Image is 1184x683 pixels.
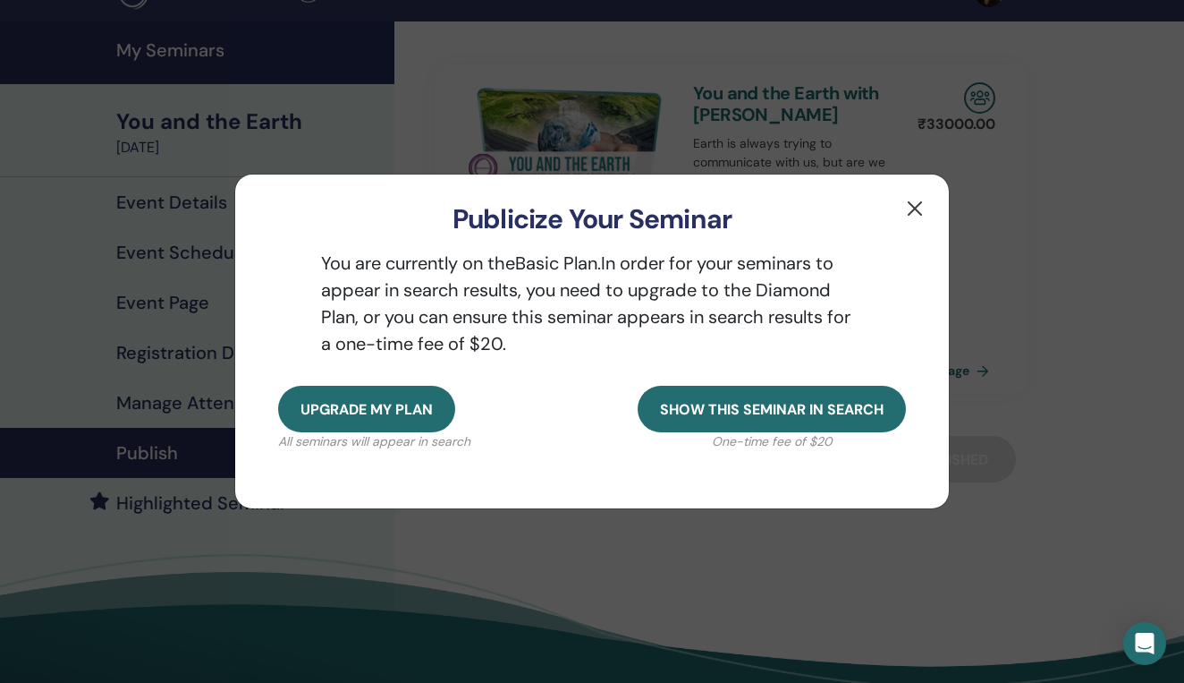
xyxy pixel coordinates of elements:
[278,250,906,357] p: You are currently on the Basic Plan. In order for your seminars to appear in search results, you ...
[638,432,906,451] p: One-time fee of $20
[638,386,906,432] button: Show this seminar in search
[660,400,884,419] span: Show this seminar in search
[278,432,470,451] p: All seminars will appear in search
[264,203,920,235] h3: Publicize Your Seminar
[1123,622,1166,665] div: Open Intercom Messenger
[300,400,433,419] span: Upgrade my plan
[278,386,455,432] button: Upgrade my plan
